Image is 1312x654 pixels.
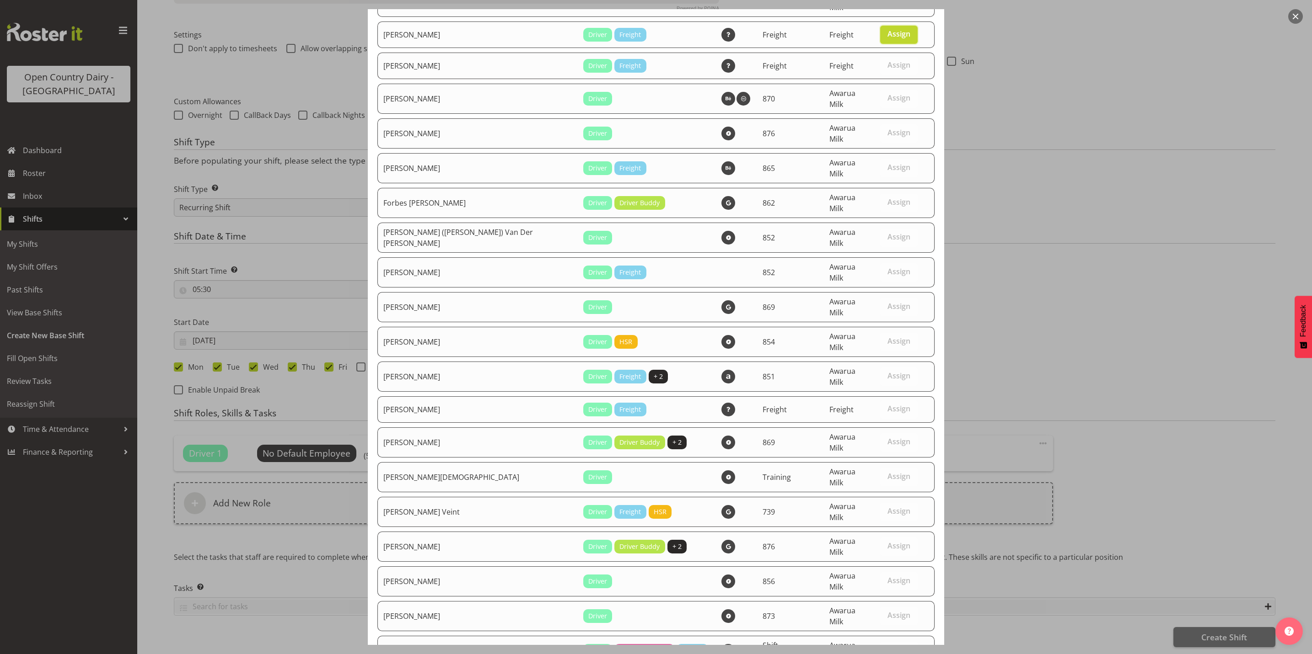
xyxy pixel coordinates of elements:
span: Driver [588,507,607,517]
span: Assign [887,611,910,620]
span: Assign [887,472,910,481]
span: Awarua Milk [829,262,855,283]
span: 852 [763,267,775,277]
span: Driver [588,30,607,40]
span: Assign [887,29,910,38]
span: Driver [588,163,607,173]
span: Freight [763,404,787,415]
span: Freight [829,404,854,415]
span: Driver Buddy [619,437,660,447]
span: Freight [619,61,641,71]
span: Driver [588,542,607,552]
span: Awarua Milk [829,501,855,522]
td: [PERSON_NAME] [377,292,578,322]
td: [PERSON_NAME] [377,362,578,392]
span: HSR [619,337,632,347]
span: Driver [588,94,607,104]
span: Awarua Milk [829,571,855,592]
span: 869 [763,302,775,312]
span: Assign [887,197,910,207]
td: [PERSON_NAME] [377,53,578,79]
span: + 2 [654,372,663,382]
span: Awarua Milk [829,158,855,179]
span: Driver [588,337,607,347]
span: Driver [588,233,607,243]
span: + 2 [672,542,682,552]
span: Awarua Milk [829,606,855,627]
span: Awarua Milk [829,227,855,248]
span: Driver [588,61,607,71]
span: Driver [588,372,607,382]
span: 851 [763,372,775,382]
td: [PERSON_NAME] [377,153,578,183]
span: Assign [887,232,910,241]
span: Freight [619,163,641,173]
span: 852 [763,233,775,243]
span: Awarua Milk [829,536,855,557]
span: Assign [887,128,910,137]
span: Assign [887,60,910,69]
span: Freight [619,507,641,517]
span: + 2 [672,437,682,447]
span: Assign [887,163,910,172]
span: 876 [763,128,775,138]
td: [PERSON_NAME] [377,21,578,48]
span: 869 [763,437,775,447]
span: 854 [763,337,775,347]
td: [PERSON_NAME][DEMOGRAPHIC_DATA] [377,462,578,492]
td: [PERSON_NAME] [377,84,578,114]
td: [PERSON_NAME] [377,566,578,596]
td: [PERSON_NAME] Veint [377,497,578,527]
span: Assign [887,576,910,585]
span: Freight [619,372,641,382]
td: [PERSON_NAME] [377,327,578,357]
span: Assign [887,302,910,311]
span: Driver [588,198,607,208]
td: [PERSON_NAME] [377,532,578,562]
span: Awarua Milk [829,432,855,453]
span: Driver [588,576,607,586]
td: [PERSON_NAME] [377,427,578,457]
span: 870 [763,94,775,104]
span: 856 [763,576,775,586]
span: Assign [887,404,910,413]
img: help-xxl-2.png [1285,627,1294,636]
span: 862 [763,198,775,208]
span: Freight [829,30,854,40]
td: [PERSON_NAME] ([PERSON_NAME]) Van Der [PERSON_NAME] [377,223,578,253]
span: Assign [887,93,910,102]
span: Freight [619,30,641,40]
span: Awarua Milk [829,192,855,213]
span: Awarua Milk [829,331,855,352]
span: Assign [887,267,910,276]
td: [PERSON_NAME] [377,257,578,287]
span: Freight [763,61,787,71]
span: Assign [887,336,910,346]
span: 739 [763,507,775,517]
span: 876 [763,542,775,552]
span: Assign [887,437,910,446]
span: 865 [763,163,775,173]
span: Driver [588,404,607,415]
span: Awarua Milk [829,467,855,488]
td: Forbes [PERSON_NAME] [377,188,578,218]
span: Assign [887,541,910,550]
span: Driver [588,302,607,312]
button: Feedback - Show survey [1295,296,1312,358]
span: 873 [763,611,775,621]
span: Training [763,472,791,482]
span: HSR [654,507,667,517]
td: [PERSON_NAME] [377,396,578,423]
span: Freight [829,61,854,71]
span: Driver [588,267,607,277]
span: Feedback [1299,305,1307,337]
span: Awarua Milk [829,88,855,109]
td: [PERSON_NAME] [377,601,578,631]
span: Freight [763,30,787,40]
span: Awarua Milk [829,366,855,387]
span: Awarua Milk [829,123,855,144]
span: Driver [588,611,607,621]
span: Driver [588,128,607,138]
span: Freight [619,404,641,415]
span: Driver Buddy [619,542,660,552]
